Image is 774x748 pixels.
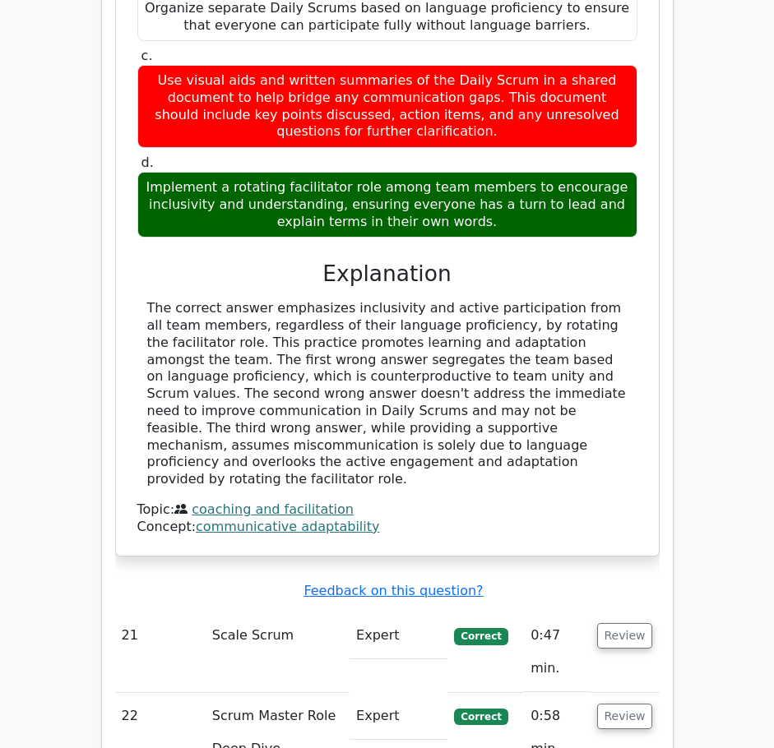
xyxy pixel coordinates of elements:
[454,628,508,644] span: Correct
[141,48,153,63] span: c.
[141,155,154,170] span: d.
[115,612,206,692] td: 21
[350,693,447,740] td: Expert
[304,583,483,598] a: Feedback on this question?
[196,519,379,534] a: communicative adaptability
[137,519,637,536] div: Concept:
[147,300,628,488] div: The correct answer emphasizes inclusivity and active participation from all team members, regardl...
[454,709,508,725] span: Correct
[137,172,637,238] div: Implement a rotating facilitator role among team members to encourage inclusivity and understandi...
[137,501,637,519] div: Topic:
[206,612,350,692] td: Scale Scrum
[597,623,653,649] button: Review
[147,261,628,287] h3: Explanation
[350,612,447,659] td: Expert
[137,65,637,148] div: Use visual aids and written summaries of the Daily Scrum in a shared document to help bridge any ...
[524,612,590,692] td: 0:47 min.
[192,501,354,517] a: coaching and facilitation
[597,704,653,729] button: Review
